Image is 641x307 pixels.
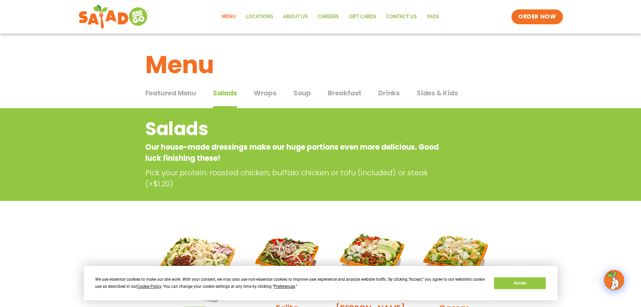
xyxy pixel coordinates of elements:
[494,277,546,289] button: Accept
[145,167,445,189] p: Pick your protein: roasted chicken, buffalo chicken or tofu (included) or steak (+$1.20)
[378,88,400,98] span: Drinks
[213,88,237,98] span: Salads
[95,276,486,290] div: We use essential cookies to make our site work. With your consent, we may also use non-essential ...
[344,9,381,25] a: GIFT CARDS
[511,9,563,24] a: ORDER NOW
[417,88,458,98] span: Sides & Kids
[274,284,295,289] span: Preferences
[145,142,442,164] p: Our house-made dressings make our huge portions even more delicious. Good luck finishing these!
[217,9,241,25] a: Menu
[422,9,444,25] a: FAQs
[334,224,407,297] img: Product photo for Cobb Salad
[250,224,323,297] img: Product photo for Fajita Salad
[605,271,624,289] img: wpChatIcon
[241,9,278,25] a: Locations
[145,115,442,143] h2: Salads
[417,224,491,297] img: Product photo for Caesar Salad
[518,13,556,21] span: ORDER NOW
[145,47,496,83] h1: Menu
[145,88,196,98] span: Featured Menu
[278,9,313,25] a: About Us
[137,284,161,289] span: Cookie Policy
[254,88,277,98] span: Wraps
[217,9,444,25] nav: Menu
[78,3,149,30] img: new-SAG-logo-768×292
[84,266,558,300] div: Cookie Consent Prompt
[313,9,344,25] a: Careers
[328,88,361,98] span: Breakfast
[293,88,311,98] span: Soup
[381,9,422,25] a: Contact Us
[145,86,496,109] div: Tabbed content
